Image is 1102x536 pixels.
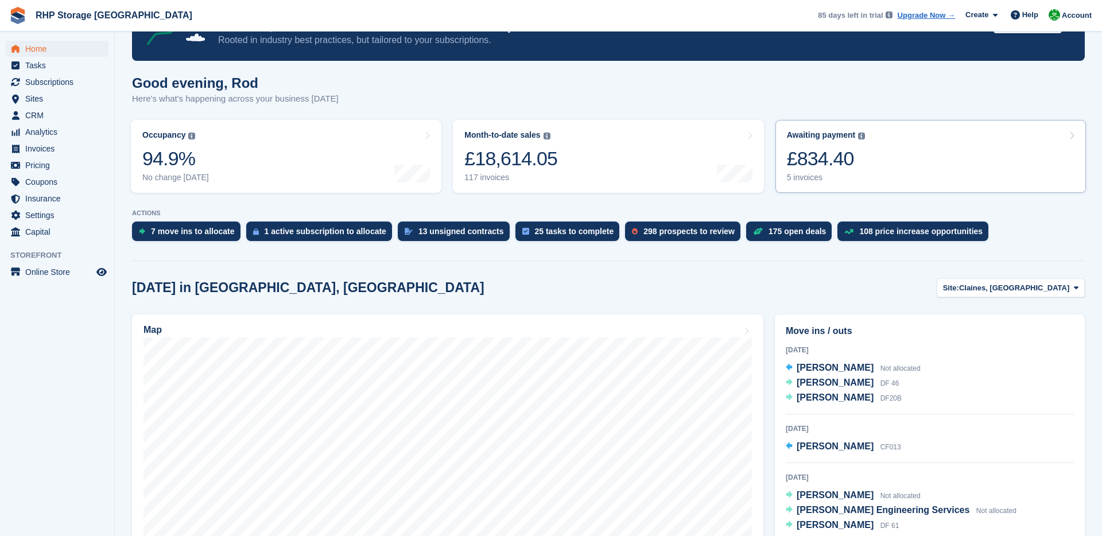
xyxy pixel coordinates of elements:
[632,228,638,235] img: prospect-51fa495bee0391a8d652442698ab0144808aea92771e9ea1ae160a38d050c398.svg
[142,130,185,140] div: Occupancy
[31,6,197,25] a: RHP Storage [GEOGRAPHIC_DATA]
[943,282,959,294] span: Site:
[6,157,108,173] a: menu
[6,191,108,207] a: menu
[25,74,94,90] span: Subscriptions
[787,130,856,140] div: Awaiting payment
[786,440,901,455] a: [PERSON_NAME] CF013
[9,7,26,24] img: stora-icon-8386f47178a22dfd0bd8f6a31ec36ba5ce8667c1dd55bd0f319d3a0aa187defe.svg
[132,209,1085,217] p: ACTIONS
[937,278,1085,297] button: Site: Claines, [GEOGRAPHIC_DATA]
[25,157,94,173] span: Pricing
[787,147,866,170] div: £834.40
[246,222,398,247] a: 1 active subscription to allocate
[6,107,108,123] a: menu
[132,75,339,91] h1: Good evening, Rod
[151,227,235,236] div: 7 move ins to allocate
[769,227,826,236] div: 175 open deals
[880,394,902,402] span: DF20B
[753,227,763,235] img: deal-1b604bf984904fb50ccaf53a9ad4b4a5d6e5aea283cecdc64d6e3604feb123c2.svg
[775,120,1086,193] a: Awaiting payment £834.40 5 invoices
[6,91,108,107] a: menu
[25,91,94,107] span: Sites
[544,133,550,139] img: icon-info-grey-7440780725fd019a000dd9b08b2336e03edf1995a4989e88bcd33f0948082b44.svg
[859,227,983,236] div: 108 price increase opportunities
[253,228,259,235] img: active_subscription_to_allocate_icon-d502201f5373d7db506a760aba3b589e785aa758c864c3986d89f69b8ff3...
[6,41,108,57] a: menu
[6,174,108,190] a: menu
[786,391,902,406] a: [PERSON_NAME] DF20B
[218,34,984,46] p: Rooted in industry best practices, but tailored to your subscriptions.
[25,191,94,207] span: Insurance
[625,222,746,247] a: 298 prospects to review
[6,124,108,140] a: menu
[131,120,441,193] a: Occupancy 94.9% No change [DATE]
[25,107,94,123] span: CRM
[398,222,515,247] a: 13 unsigned contracts
[786,503,1016,518] a: [PERSON_NAME] Engineering Services Not allocated
[797,378,874,387] span: [PERSON_NAME]
[1049,9,1060,21] img: Rod
[880,379,899,387] span: DF 46
[786,472,1074,483] div: [DATE]
[142,147,209,170] div: 94.9%
[6,141,108,157] a: menu
[746,222,837,247] a: 175 open deals
[6,74,108,90] a: menu
[844,229,853,234] img: price_increase_opportunities-93ffe204e8149a01c8c9dc8f82e8f89637d9d84a8eef4429ea346261dce0b2c0.svg
[797,441,874,451] span: [PERSON_NAME]
[886,11,893,18] img: icon-info-grey-7440780725fd019a000dd9b08b2336e03edf1995a4989e88bcd33f0948082b44.svg
[787,173,866,182] div: 5 invoices
[786,361,921,376] a: [PERSON_NAME] Not allocated
[959,282,1069,294] span: Claines, [GEOGRAPHIC_DATA]
[837,222,994,247] a: 108 price increase opportunities
[6,224,108,240] a: menu
[786,518,899,533] a: [PERSON_NAME] DF 61
[25,264,94,280] span: Online Store
[10,250,114,261] span: Storefront
[1022,9,1038,21] span: Help
[418,227,504,236] div: 13 unsigned contracts
[25,57,94,73] span: Tasks
[880,364,921,372] span: Not allocated
[139,228,145,235] img: move_ins_to_allocate_icon-fdf77a2bb77ea45bf5b3d319d69a93e2d87916cf1d5bf7949dd705db3b84f3ca.svg
[976,507,1016,515] span: Not allocated
[464,130,540,140] div: Month-to-date sales
[6,57,108,73] a: menu
[818,10,883,21] span: 85 days left in trial
[132,280,484,296] h2: [DATE] in [GEOGRAPHIC_DATA], [GEOGRAPHIC_DATA]
[453,120,763,193] a: Month-to-date sales £18,614.05 117 invoices
[265,227,386,236] div: 1 active subscription to allocate
[6,207,108,223] a: menu
[132,92,339,106] p: Here's what's happening across your business [DATE]
[142,173,209,182] div: No change [DATE]
[880,522,899,530] span: DF 61
[880,492,921,500] span: Not allocated
[6,264,108,280] a: menu
[464,173,557,182] div: 117 invoices
[515,222,626,247] a: 25 tasks to complete
[786,488,921,503] a: [PERSON_NAME] Not allocated
[25,224,94,240] span: Capital
[25,174,94,190] span: Coupons
[786,345,1074,355] div: [DATE]
[405,228,413,235] img: contract_signature_icon-13c848040528278c33f63329250d36e43548de30e8caae1d1a13099fd9432cc5.svg
[797,393,874,402] span: [PERSON_NAME]
[25,207,94,223] span: Settings
[965,9,988,21] span: Create
[797,363,874,372] span: [PERSON_NAME]
[898,10,955,21] a: Upgrade Now →
[25,141,94,157] span: Invoices
[786,424,1074,434] div: [DATE]
[535,227,614,236] div: 25 tasks to complete
[25,41,94,57] span: Home
[858,133,865,139] img: icon-info-grey-7440780725fd019a000dd9b08b2336e03edf1995a4989e88bcd33f0948082b44.svg
[188,133,195,139] img: icon-info-grey-7440780725fd019a000dd9b08b2336e03edf1995a4989e88bcd33f0948082b44.svg
[786,376,899,391] a: [PERSON_NAME] DF 46
[143,325,162,335] h2: Map
[786,324,1074,338] h2: Move ins / outs
[95,265,108,279] a: Preview store
[643,227,735,236] div: 298 prospects to review
[464,147,557,170] div: £18,614.05
[132,222,246,247] a: 7 move ins to allocate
